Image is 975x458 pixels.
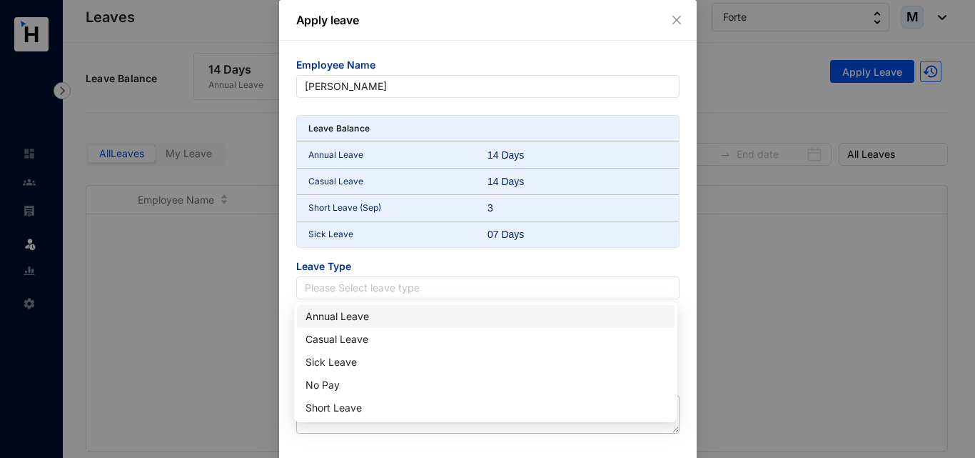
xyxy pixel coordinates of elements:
[305,354,666,370] div: Sick Leave
[296,11,680,29] p: Apply leave
[296,259,680,277] span: Leave Type
[308,174,488,189] p: Casual Leave
[487,174,547,189] div: 14 Days
[297,374,675,397] div: No Pay
[308,227,488,242] p: Sick Leave
[297,305,675,328] div: Annual Leave
[669,12,684,28] button: Close
[305,309,666,324] div: Annual Leave
[487,227,547,242] div: 07 Days
[305,400,666,416] div: Short Leave
[297,328,675,351] div: Casual Leave
[305,76,671,97] span: Paul Mitchell
[305,332,666,347] div: Casual Leave
[305,377,666,393] div: No Pay
[308,148,488,162] p: Annual Leave
[296,58,680,75] span: Employee Name
[308,201,488,215] p: Short Leave (Sep)
[297,397,675,419] div: Short Leave
[308,121,370,136] p: Leave Balance
[671,14,682,26] span: close
[487,201,547,215] div: 3
[297,351,675,374] div: Sick Leave
[487,148,547,162] div: 14 Days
